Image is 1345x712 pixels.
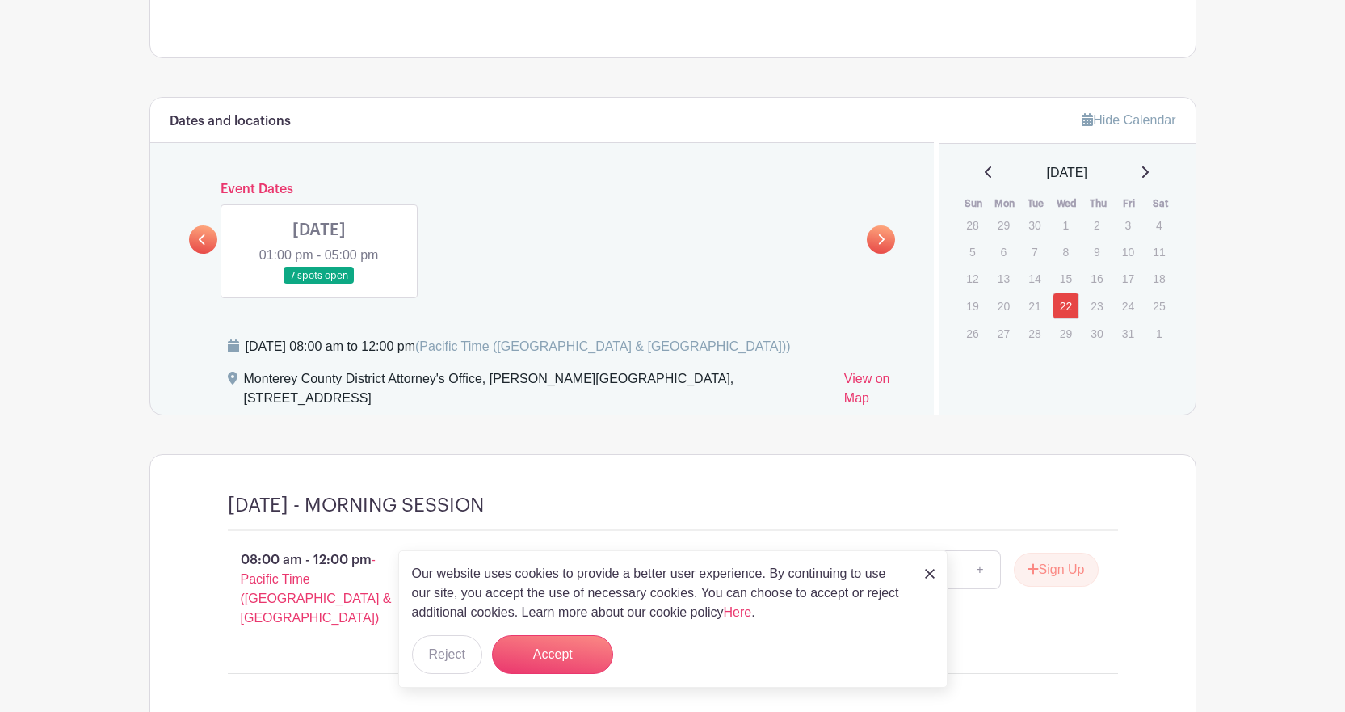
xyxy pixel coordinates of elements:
[1115,266,1141,291] p: 17
[1021,239,1048,264] p: 7
[990,196,1021,212] th: Mon
[1053,293,1079,319] a: 22
[1021,293,1048,318] p: 21
[412,564,908,622] p: Our website uses cookies to provide a better user experience. By continuing to use our site, you ...
[1145,321,1172,346] p: 1
[1083,266,1110,291] p: 16
[1083,321,1110,346] p: 30
[990,239,1017,264] p: 6
[202,544,438,634] p: 08:00 am - 12:00 pm
[1083,239,1110,264] p: 9
[1053,266,1079,291] p: 15
[958,196,990,212] th: Sun
[228,494,484,517] h4: [DATE] - MORNING SESSION
[1021,213,1048,238] p: 30
[959,321,986,346] p: 26
[1082,196,1114,212] th: Thu
[1083,293,1110,318] p: 23
[959,293,986,318] p: 19
[415,339,791,353] span: (Pacific Time ([GEOGRAPHIC_DATA] & [GEOGRAPHIC_DATA]))
[170,114,291,129] h6: Dates and locations
[960,550,1000,589] a: +
[1115,239,1141,264] p: 10
[1053,213,1079,238] p: 1
[492,635,613,674] button: Accept
[246,337,791,356] div: [DATE] 08:00 am to 12:00 pm
[1047,163,1087,183] span: [DATE]
[1145,266,1172,291] p: 18
[925,569,935,579] img: close_button-5f87c8562297e5c2d7936805f587ecaba9071eb48480494691a3f1689db116b3.svg
[412,635,482,674] button: Reject
[1082,113,1175,127] a: Hide Calendar
[1053,239,1079,264] p: 8
[959,239,986,264] p: 5
[959,213,986,238] p: 28
[990,321,1017,346] p: 27
[990,266,1017,291] p: 13
[844,369,914,415] a: View on Map
[990,293,1017,318] p: 20
[1115,321,1141,346] p: 31
[1021,321,1048,346] p: 28
[1021,266,1048,291] p: 14
[1145,293,1172,318] p: 25
[990,213,1017,238] p: 29
[959,266,986,291] p: 12
[1020,196,1052,212] th: Tue
[217,182,868,197] h6: Event Dates
[1052,196,1083,212] th: Wed
[1145,196,1176,212] th: Sat
[724,605,752,619] a: Here
[1114,196,1145,212] th: Fri
[1014,553,1099,587] button: Sign Up
[1083,213,1110,238] p: 2
[1053,321,1079,346] p: 29
[1145,239,1172,264] p: 11
[1115,293,1141,318] p: 24
[1115,213,1141,238] p: 3
[244,369,831,415] div: Monterey County District Attorney's Office, [PERSON_NAME][GEOGRAPHIC_DATA], [STREET_ADDRESS]
[1145,213,1172,238] p: 4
